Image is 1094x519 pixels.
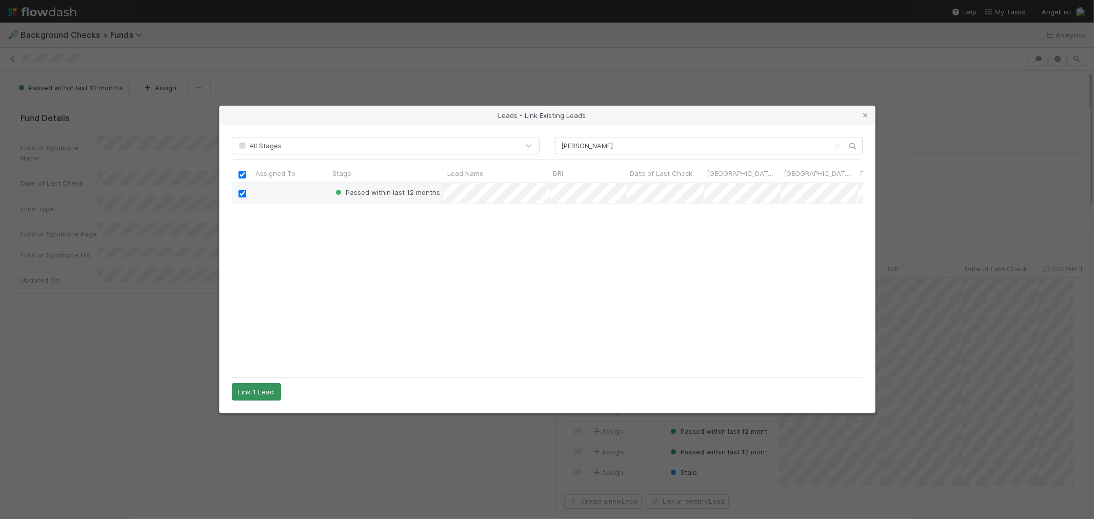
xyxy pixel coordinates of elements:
span: Passed within last 12 months [333,188,440,196]
span: DRI [553,168,563,178]
span: Lead Name [447,168,484,178]
span: [GEOGRAPHIC_DATA] Check? [707,168,778,178]
span: Potential Issues [861,168,911,178]
span: All Stages [237,142,282,150]
div: Leads - Link Existing Leads [220,106,875,125]
span: Date of Last Check [630,168,692,178]
button: Link 1 Lead [232,383,281,401]
span: Assigned To [255,168,295,178]
span: Stage [332,168,351,178]
span: [GEOGRAPHIC_DATA] Check Date [784,168,855,178]
div: Passed within last 12 months [333,187,440,197]
input: Toggle All Rows Selected [238,171,246,178]
input: Search [555,137,863,154]
button: Clear search [833,138,843,154]
input: Toggle Row Selected [238,190,246,197]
